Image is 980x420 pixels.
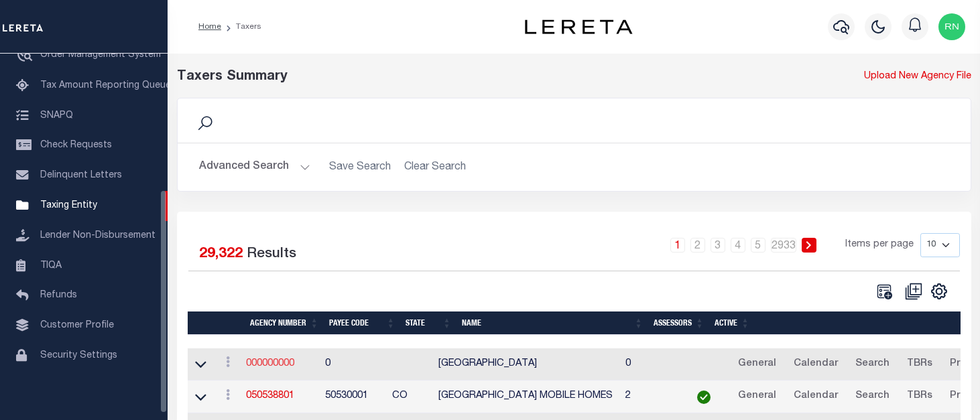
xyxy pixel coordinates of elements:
td: 2 [620,380,681,413]
span: Tax Amount Reporting Queue [40,81,171,90]
a: 2 [690,238,705,253]
a: Search [849,354,896,375]
th: Name: activate to sort column ascending [456,311,648,335]
span: Taxing Entity [40,201,97,210]
div: Taxers Summary [177,67,768,87]
a: Calendar [788,354,844,375]
a: 050538801 [246,391,294,401]
img: check-icon-green.svg [697,391,711,404]
th: Assessors: activate to sort column ascending [648,311,709,335]
span: SNAPQ [40,111,73,120]
td: 0 [620,348,681,381]
span: Security Settings [40,351,117,360]
img: logo-dark.svg [525,19,632,34]
td: [GEOGRAPHIC_DATA] MOBILE HOMES [433,380,620,413]
td: CO [387,380,434,413]
a: Home [198,23,221,31]
a: 000000000 [246,359,294,368]
a: 1 [670,238,685,253]
a: Search [849,386,896,407]
a: TBRs [901,386,938,407]
a: Upload New Agency File [864,70,971,84]
td: [GEOGRAPHIC_DATA] [433,348,620,381]
a: 3 [711,238,725,253]
button: Advanced Search [199,154,310,180]
a: TBRs [901,354,938,375]
td: 0 [320,348,387,381]
span: TIQA [40,261,62,270]
span: Lender Non-Disbursement [40,231,156,240]
span: Order Management System [40,50,161,60]
a: General [732,354,782,375]
th: Agency Number: activate to sort column ascending [245,311,324,335]
span: 29,322 [199,247,243,261]
a: 5 [751,238,765,253]
label: Results [247,244,296,265]
span: Customer Profile [40,321,114,330]
a: Calendar [788,386,844,407]
li: Taxers [221,21,261,33]
td: 50530001 [320,380,387,413]
th: State: activate to sort column ascending [400,311,456,335]
th: Payee Code: activate to sort column ascending [324,311,400,335]
i: travel_explore [16,47,38,64]
th: Active: activate to sort column ascending [709,311,755,335]
a: 4 [731,238,745,253]
span: Delinquent Letters [40,171,122,180]
span: Refunds [40,291,77,300]
span: Items per page [845,238,914,253]
a: 2933 [771,238,796,253]
span: Check Requests [40,141,112,150]
img: svg+xml;base64,PHN2ZyB4bWxucz0iaHR0cDovL3d3dy53My5vcmcvMjAwMC9zdmciIHBvaW50ZXItZXZlbnRzPSJub25lIi... [938,13,965,40]
a: General [732,386,782,407]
